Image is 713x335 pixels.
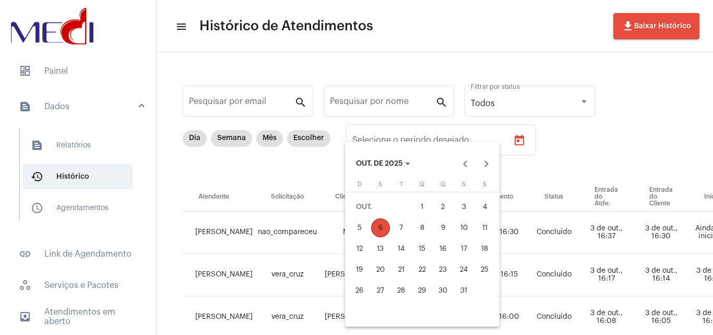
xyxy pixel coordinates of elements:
div: 10 [455,218,473,237]
span: T [400,181,403,187]
button: 25 de outubro de 2025 [474,259,495,280]
div: 9 [434,218,453,237]
div: 19 [350,260,369,279]
div: 28 [392,281,411,300]
span: S [378,181,382,187]
div: 5 [350,218,369,237]
div: 7 [392,218,411,237]
div: 15 [413,239,432,258]
div: 1 [413,198,432,216]
button: 27 de outubro de 2025 [370,280,391,301]
button: 29 de outubro de 2025 [412,280,433,301]
div: 25 [476,260,494,279]
button: 15 de outubro de 2025 [412,238,433,259]
td: OUT. [349,197,412,217]
button: 18 de outubro de 2025 [474,238,495,259]
span: S [483,181,486,187]
button: Choose month and year [348,153,419,174]
button: 26 de outubro de 2025 [349,280,370,301]
div: 18 [476,239,494,258]
button: Previous month [455,153,476,174]
button: 24 de outubro de 2025 [454,259,474,280]
button: 31 de outubro de 2025 [454,280,474,301]
button: 9 de outubro de 2025 [433,217,454,238]
div: 20 [371,260,390,279]
div: 26 [350,281,369,300]
div: 21 [392,260,411,279]
div: 22 [413,260,432,279]
div: 16 [434,239,453,258]
button: 6 de outubro de 2025 [370,217,391,238]
span: OUT. DE 2025 [356,160,402,167]
button: 16 de outubro de 2025 [433,238,454,259]
div: 24 [455,260,473,279]
button: 4 de outubro de 2025 [474,197,495,217]
div: 12 [350,239,369,258]
div: 30 [434,281,453,300]
button: 11 de outubro de 2025 [474,217,495,238]
button: 17 de outubro de 2025 [454,238,474,259]
button: 3 de outubro de 2025 [454,197,474,217]
button: 8 de outubro de 2025 [412,217,433,238]
button: Next month [476,153,496,174]
div: 4 [476,198,494,216]
button: 12 de outubro de 2025 [349,238,370,259]
div: 2 [434,198,453,216]
span: S [462,181,466,187]
button: 1 de outubro de 2025 [412,197,433,217]
button: 30 de outubro de 2025 [433,280,454,301]
div: 23 [434,260,453,279]
div: 8 [413,218,432,237]
div: 3 [455,198,473,216]
div: 13 [371,239,390,258]
div: 11 [476,218,494,237]
button: 2 de outubro de 2025 [433,197,454,217]
button: 19 de outubro de 2025 [349,259,370,280]
button: 20 de outubro de 2025 [370,259,391,280]
button: 28 de outubro de 2025 [391,280,412,301]
span: D [358,181,362,187]
button: 7 de outubro de 2025 [391,217,412,238]
button: 21 de outubro de 2025 [391,259,412,280]
div: 17 [455,239,473,258]
button: 22 de outubro de 2025 [412,259,433,280]
button: 13 de outubro de 2025 [370,238,391,259]
div: 27 [371,281,390,300]
div: 31 [455,281,473,300]
div: 6 [371,218,390,237]
button: 14 de outubro de 2025 [391,238,412,259]
span: Q [441,181,445,187]
div: 14 [392,239,411,258]
div: 29 [413,281,432,300]
span: Q [420,181,424,187]
button: 5 de outubro de 2025 [349,217,370,238]
button: 10 de outubro de 2025 [454,217,474,238]
button: 23 de outubro de 2025 [433,259,454,280]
